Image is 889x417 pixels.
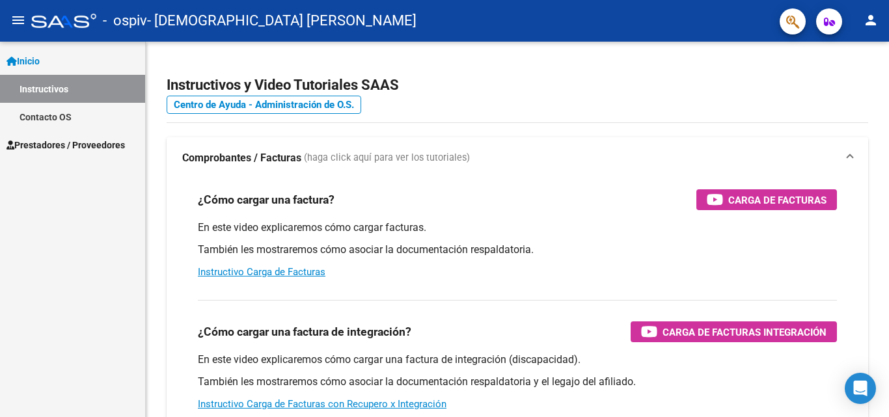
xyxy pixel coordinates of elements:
[663,324,827,340] span: Carga de Facturas Integración
[7,54,40,68] span: Inicio
[198,221,837,235] p: En este video explicaremos cómo cargar facturas.
[304,151,470,165] span: (haga click aquí para ver los tutoriales)
[182,151,301,165] strong: Comprobantes / Facturas
[167,96,361,114] a: Centro de Ayuda - Administración de O.S.
[631,321,837,342] button: Carga de Facturas Integración
[198,353,837,367] p: En este video explicaremos cómo cargar una factura de integración (discapacidad).
[198,398,446,410] a: Instructivo Carga de Facturas con Recupero x Integración
[147,7,417,35] span: - [DEMOGRAPHIC_DATA] [PERSON_NAME]
[845,373,876,404] div: Open Intercom Messenger
[198,191,335,209] h3: ¿Cómo cargar una factura?
[198,266,325,278] a: Instructivo Carga de Facturas
[7,138,125,152] span: Prestadores / Proveedores
[10,12,26,28] mat-icon: menu
[696,189,837,210] button: Carga de Facturas
[167,137,868,179] mat-expansion-panel-header: Comprobantes / Facturas (haga click aquí para ver los tutoriales)
[167,73,868,98] h2: Instructivos y Video Tutoriales SAAS
[198,375,837,389] p: También les mostraremos cómo asociar la documentación respaldatoria y el legajo del afiliado.
[198,243,837,257] p: También les mostraremos cómo asociar la documentación respaldatoria.
[728,192,827,208] span: Carga de Facturas
[103,7,147,35] span: - ospiv
[198,323,411,341] h3: ¿Cómo cargar una factura de integración?
[863,12,879,28] mat-icon: person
